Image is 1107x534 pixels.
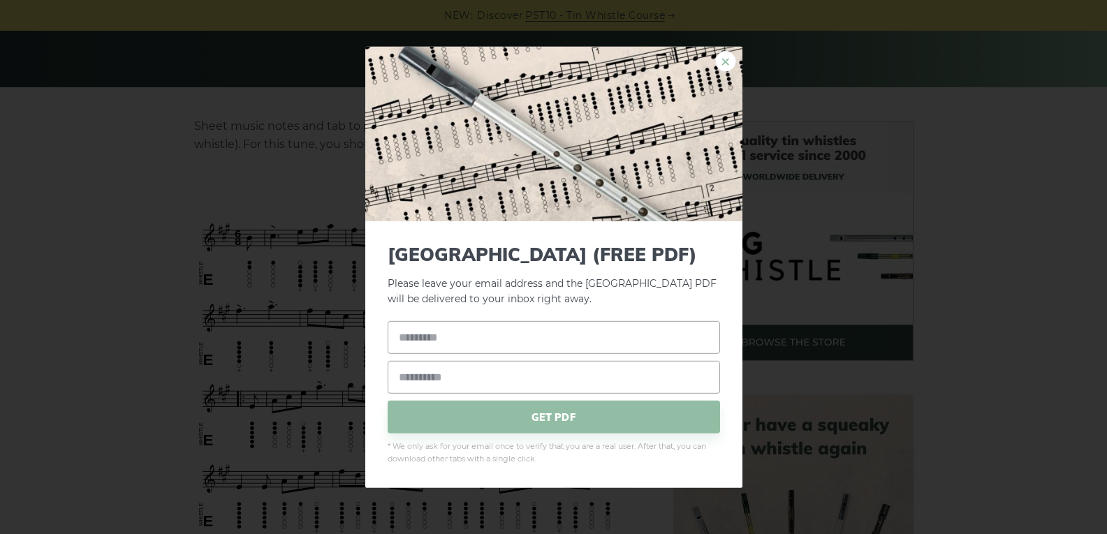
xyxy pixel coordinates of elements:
[365,46,742,221] img: Tin Whistle Tab Preview
[388,243,720,307] p: Please leave your email address and the [GEOGRAPHIC_DATA] PDF will be delivered to your inbox rig...
[388,440,720,466] span: * We only ask for your email once to verify that you are a real user. After that, you can downloa...
[715,50,736,71] a: ×
[388,401,720,433] span: GET PDF
[388,243,720,265] span: [GEOGRAPHIC_DATA] (FREE PDF)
